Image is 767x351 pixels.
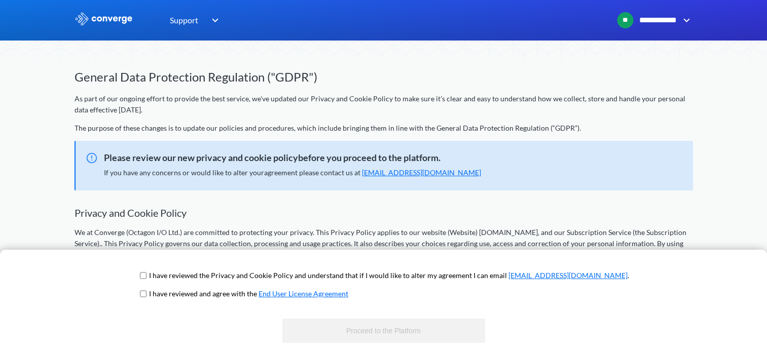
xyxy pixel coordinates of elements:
img: logo_ewhite.svg [75,12,133,25]
a: [EMAIL_ADDRESS][DOMAIN_NAME] [508,271,628,280]
span: Support [170,14,198,26]
p: As part of our ongoing effort to provide the best service, we've updated our Privacy and Cookie P... [75,93,693,115]
h2: Privacy and Cookie Policy [75,207,693,219]
span: Please review our new privacy and cookie policybefore you proceed to the platform. [76,151,683,165]
p: I have reviewed and agree with the [149,288,348,299]
a: [EMAIL_ADDRESS][DOMAIN_NAME] [362,168,481,177]
button: Proceed to the Platform [282,319,485,343]
p: I have reviewed the Privacy and Cookie Policy and understand that if I would like to alter my agr... [149,270,629,281]
span: If you have any concerns or would like to alter your agreement please contact us at [104,168,481,177]
img: downArrow.svg [205,14,222,26]
a: End User License Agreement [259,289,348,298]
p: We at Converge (Octagon I/O Ltd.) are committed to protecting your privacy. This Privacy Policy a... [75,227,693,271]
img: downArrow.svg [677,14,693,26]
p: The purpose of these changes is to update our policies and procedures, which include bringing the... [75,123,693,134]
